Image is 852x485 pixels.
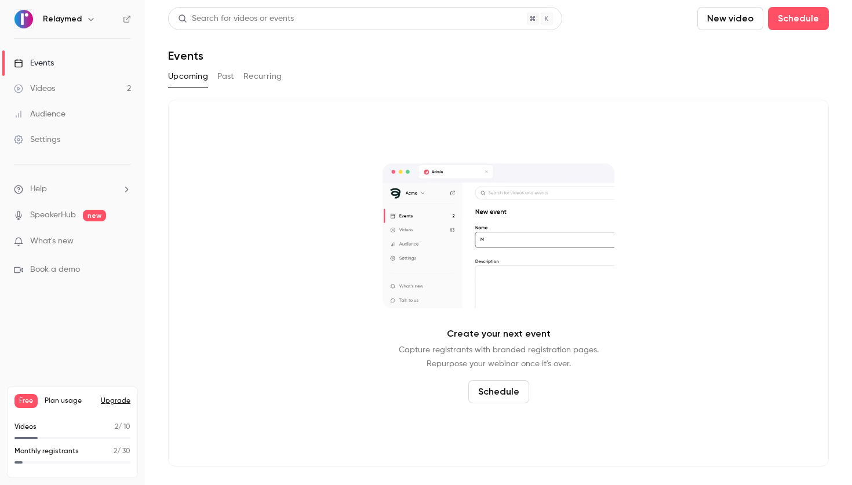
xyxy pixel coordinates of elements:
[768,7,829,30] button: Schedule
[117,236,131,247] iframe: Noticeable Trigger
[114,448,117,455] span: 2
[115,424,118,431] span: 2
[399,343,599,371] p: Capture registrants with branded registration pages. Repurpose your webinar once it's over.
[14,10,33,28] img: Relaymed
[468,380,529,403] button: Schedule
[168,49,203,63] h1: Events
[30,209,76,221] a: SpeakerHub
[14,394,38,408] span: Free
[14,422,37,432] p: Videos
[447,327,551,341] p: Create your next event
[43,13,82,25] h6: Relaymed
[30,235,74,247] span: What's new
[168,67,208,86] button: Upcoming
[30,183,47,195] span: Help
[217,67,234,86] button: Past
[14,83,55,94] div: Videos
[14,446,79,457] p: Monthly registrants
[697,7,763,30] button: New video
[45,396,94,406] span: Plan usage
[14,57,54,69] div: Events
[101,396,130,406] button: Upgrade
[83,210,106,221] span: new
[243,67,282,86] button: Recurring
[14,108,65,120] div: Audience
[30,264,80,276] span: Book a demo
[114,446,130,457] p: / 30
[14,183,131,195] li: help-dropdown-opener
[115,422,130,432] p: / 10
[178,13,294,25] div: Search for videos or events
[14,134,60,145] div: Settings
